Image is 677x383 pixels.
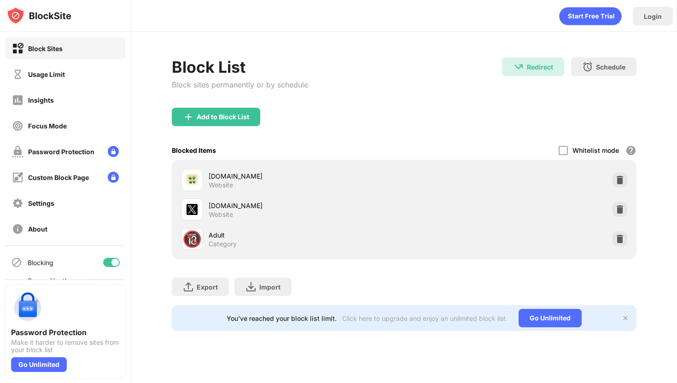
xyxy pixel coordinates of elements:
[12,120,23,132] img: focus-off.svg
[12,172,23,183] img: customize-block-page-off.svg
[227,314,337,322] div: You’ve reached your block list limit.
[187,204,198,215] img: favicons
[28,148,94,156] div: Password Protection
[197,113,249,121] div: Add to Block List
[28,45,63,52] div: Block Sites
[209,201,404,210] div: [DOMAIN_NAME]
[28,96,54,104] div: Insights
[342,314,508,322] div: Click here to upgrade and enjoy an unlimited block list.
[559,7,622,25] div: animation
[28,259,53,267] div: Blocking
[28,174,89,181] div: Custom Block Page
[28,225,47,233] div: About
[28,199,54,207] div: Settings
[209,210,233,219] div: Website
[28,277,75,292] div: Sync with other devices
[11,291,44,324] img: push-password-protection.svg
[11,279,22,290] img: sync-icon.svg
[12,223,23,235] img: about-off.svg
[209,181,233,189] div: Website
[12,69,23,80] img: time-usage-off.svg
[259,283,280,291] div: Import
[11,357,67,372] div: Go Unlimited
[644,12,662,20] div: Login
[11,339,120,354] div: Make it harder to remove sites from your block list
[187,174,198,186] img: favicons
[182,230,202,249] div: 🔞
[108,172,119,183] img: lock-menu.svg
[596,63,625,71] div: Schedule
[209,240,237,248] div: Category
[519,309,582,327] div: Go Unlimited
[172,58,308,76] div: Block List
[172,80,308,89] div: Block sites permanently or by schedule
[28,70,65,78] div: Usage Limit
[11,257,22,268] img: blocking-icon.svg
[622,314,629,322] img: x-button.svg
[572,146,619,154] div: Whitelist mode
[28,122,67,130] div: Focus Mode
[12,43,23,54] img: block-on.svg
[197,283,218,291] div: Export
[527,63,553,71] div: Redirect
[6,6,71,25] img: logo-blocksite.svg
[12,146,23,157] img: password-protection-off.svg
[209,230,404,240] div: Adult
[12,94,23,106] img: insights-off.svg
[108,146,119,157] img: lock-menu.svg
[11,328,120,337] div: Password Protection
[172,146,216,154] div: Blocked Items
[12,197,23,209] img: settings-off.svg
[209,171,404,181] div: [DOMAIN_NAME]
